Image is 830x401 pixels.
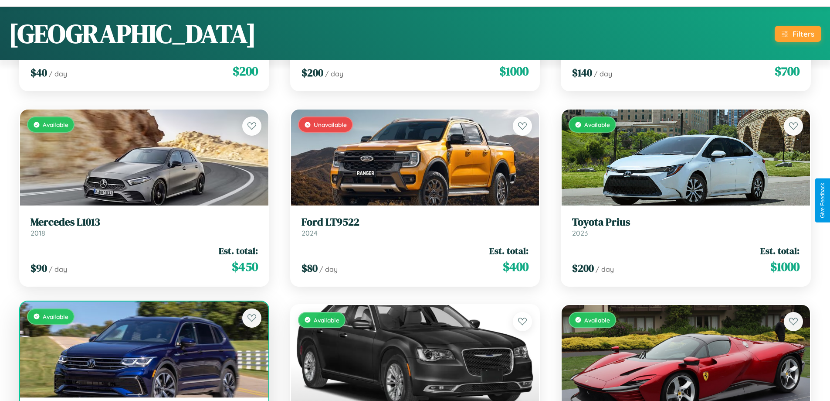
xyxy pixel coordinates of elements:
[233,62,258,80] span: $ 200
[489,244,528,257] span: Est. total:
[232,258,258,275] span: $ 450
[820,183,826,218] div: Give Feedback
[43,313,68,320] span: Available
[30,261,47,275] span: $ 90
[30,229,45,237] span: 2018
[302,216,529,229] h3: Ford LT9522
[572,229,588,237] span: 2023
[49,265,67,274] span: / day
[325,69,343,78] span: / day
[594,69,612,78] span: / day
[302,229,318,237] span: 2024
[30,216,258,237] a: Mercedes L10132018
[319,265,338,274] span: / day
[572,261,594,275] span: $ 200
[30,216,258,229] h3: Mercedes L1013
[770,258,800,275] span: $ 1000
[584,316,610,324] span: Available
[793,29,814,38] div: Filters
[314,121,347,128] span: Unavailable
[302,65,323,80] span: $ 200
[596,265,614,274] span: / day
[572,216,800,237] a: Toyota Prius2023
[43,121,68,128] span: Available
[503,258,528,275] span: $ 400
[572,216,800,229] h3: Toyota Prius
[775,26,821,42] button: Filters
[499,62,528,80] span: $ 1000
[9,16,256,51] h1: [GEOGRAPHIC_DATA]
[219,244,258,257] span: Est. total:
[760,244,800,257] span: Est. total:
[314,316,339,324] span: Available
[302,216,529,237] a: Ford LT95222024
[49,69,67,78] span: / day
[30,65,47,80] span: $ 40
[584,121,610,128] span: Available
[775,62,800,80] span: $ 700
[302,261,318,275] span: $ 80
[572,65,592,80] span: $ 140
